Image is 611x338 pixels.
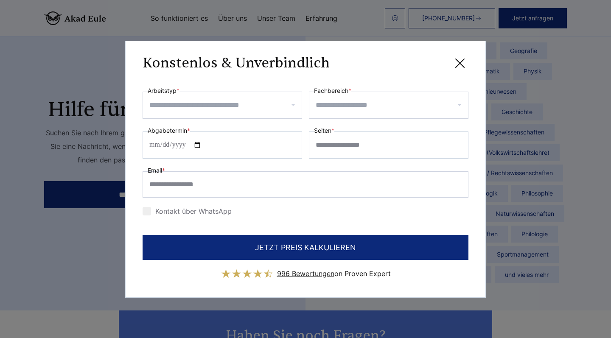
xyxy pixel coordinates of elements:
[143,235,468,260] button: JETZT PREIS KALKULIEREN
[314,126,334,136] label: Seiten
[148,86,179,96] label: Arbeitstyp
[277,267,391,280] div: on Proven Expert
[314,86,351,96] label: Fachbereich
[148,165,165,176] label: Email
[277,269,334,278] span: 996 Bewertungen
[148,126,190,136] label: Abgabetermin
[143,55,330,72] h3: Konstenlos & Unverbindlich
[143,207,232,215] label: Kontakt über WhatsApp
